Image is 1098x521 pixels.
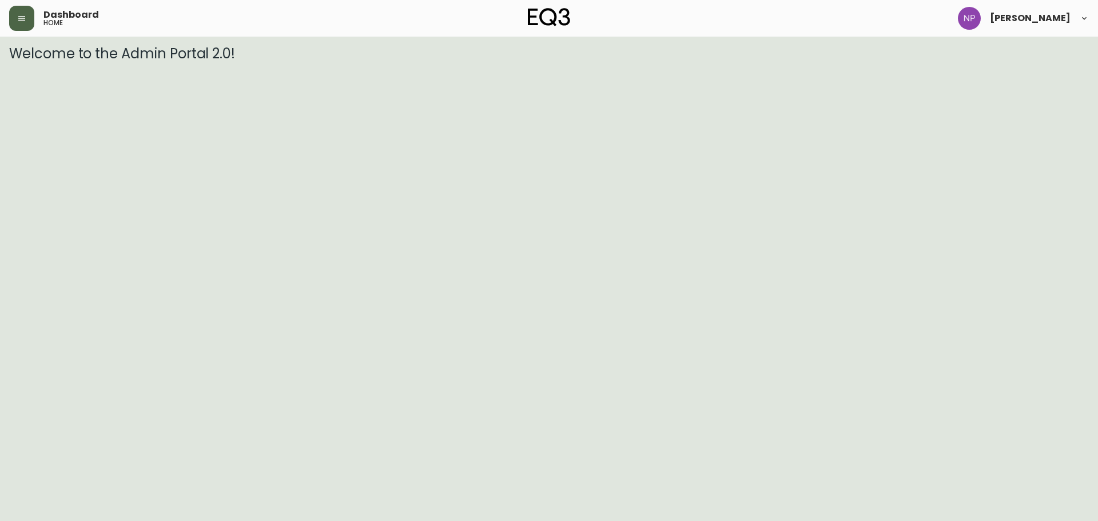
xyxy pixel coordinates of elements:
[43,10,99,19] span: Dashboard
[43,19,63,26] h5: home
[990,14,1071,23] span: [PERSON_NAME]
[9,46,1089,62] h3: Welcome to the Admin Portal 2.0!
[528,8,570,26] img: logo
[958,7,981,30] img: 50f1e64a3f95c89b5c5247455825f96f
